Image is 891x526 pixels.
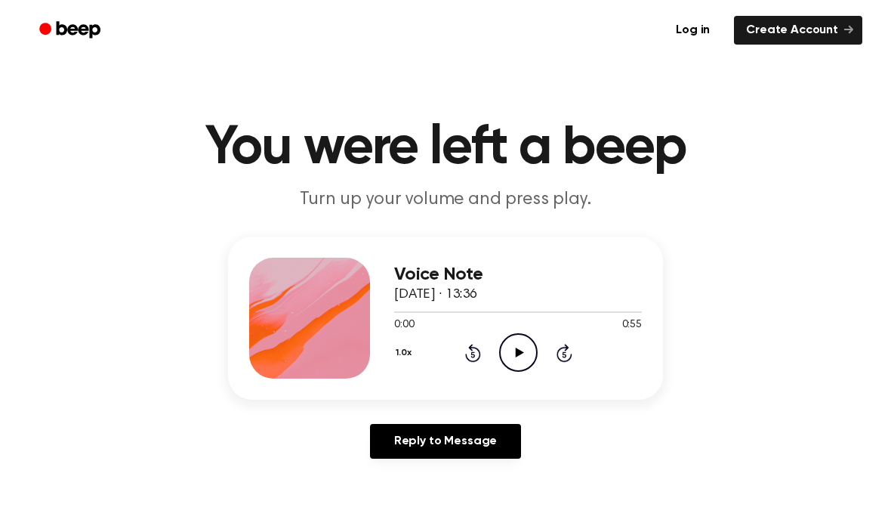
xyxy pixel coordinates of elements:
[29,16,114,45] a: Beep
[394,288,477,302] span: [DATE] · 13:36
[370,424,521,459] a: Reply to Message
[734,16,862,45] a: Create Account
[394,265,642,285] h3: Voice Note
[156,187,735,212] p: Turn up your volume and press play.
[394,317,414,333] span: 0:00
[622,317,642,333] span: 0:55
[661,13,725,48] a: Log in
[394,340,417,366] button: 1.0x
[59,121,832,175] h1: You were left a beep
